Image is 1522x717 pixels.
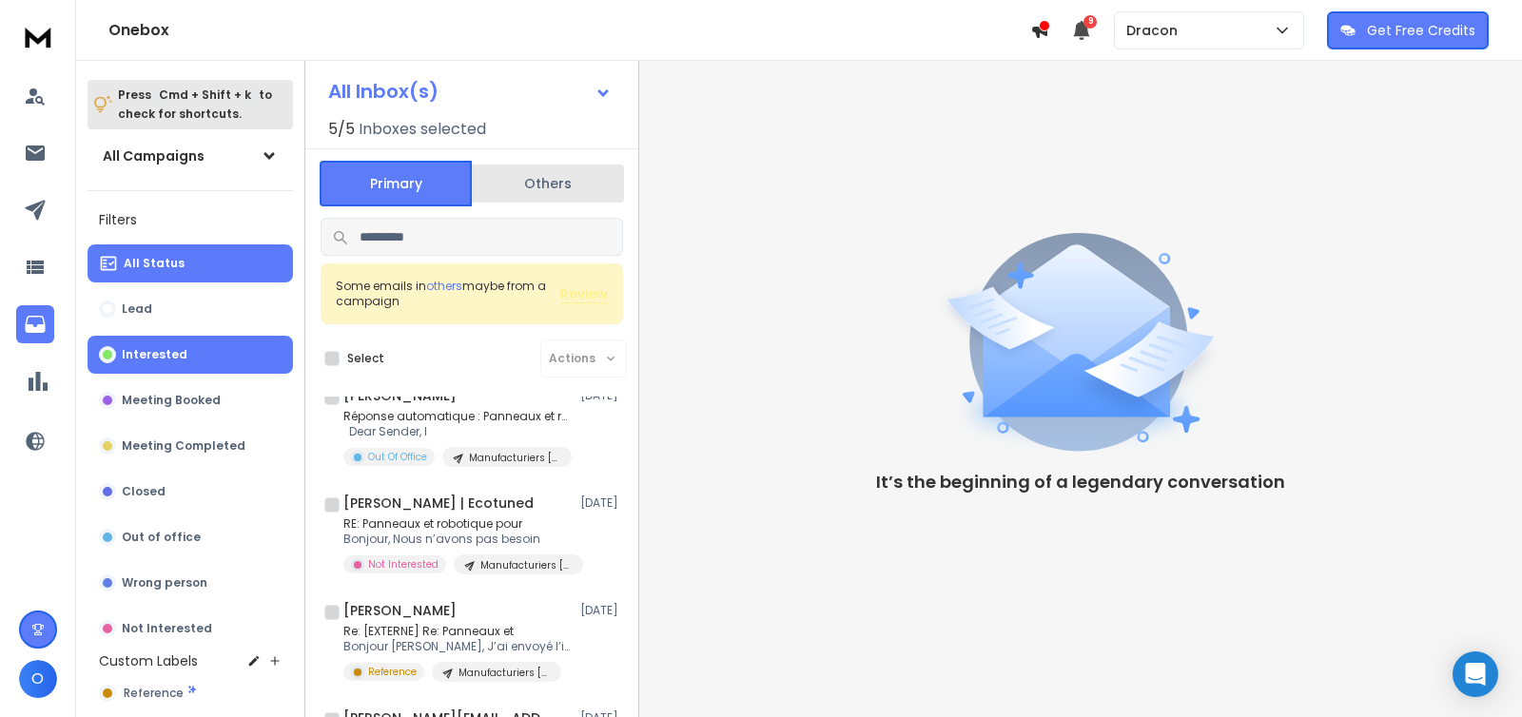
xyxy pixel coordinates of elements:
p: Réponse automatique : Panneaux et robotique [343,409,572,424]
h3: Filters [88,206,293,233]
p: Manufacturiers [DATE] [469,451,560,465]
button: Wrong person [88,564,293,602]
p: RE: Panneaux et robotique pour [343,516,572,532]
button: Meeting Booked [88,381,293,419]
button: Interested [88,336,293,374]
p: Bonjour, Nous n’avons pas besoin [343,532,572,547]
p: Re: [EXTERNE] Re: Panneaux et [343,624,572,639]
button: O [19,660,57,698]
p: Out of office [122,530,201,545]
div: Some emails in maybe from a campaign [336,279,560,309]
p: [DATE] [580,495,623,511]
button: Review [560,284,608,303]
p: Get Free Credits [1367,21,1475,40]
h1: [PERSON_NAME] [343,601,457,620]
button: All Status [88,244,293,282]
label: Select [347,351,384,366]
h1: All Campaigns [103,146,205,165]
p: Lead [122,301,152,317]
div: Open Intercom Messenger [1453,651,1498,697]
p: Bonjour [PERSON_NAME], J’ai envoyé l’information [343,639,572,654]
p: Wrong person [122,575,207,591]
p: All Status [124,256,185,271]
p: It’s the beginning of a legendary conversation [876,469,1285,495]
span: Reference [124,686,184,701]
button: Meeting Completed [88,427,293,465]
h1: [PERSON_NAME] | Ecotuned [343,494,534,513]
span: others [426,278,462,294]
button: All Campaigns [88,137,293,175]
button: Primary [320,161,472,206]
p: Manufacturiers [DATE] [480,558,572,572]
p: Meeting Booked [122,393,221,408]
h1: All Inbox(s) [328,82,439,101]
p: Meeting Completed [122,438,245,454]
p: Dracon [1126,21,1185,40]
p: Closed [122,484,166,499]
p: Press to check for shortcuts. [118,86,272,124]
h3: Inboxes selected [359,118,486,141]
p: Not Interested [122,621,212,636]
p: Reference [368,665,417,679]
p: Dear Sender, I [343,424,572,439]
button: Reference [88,674,293,712]
img: logo [19,19,57,54]
span: 9 [1083,15,1097,29]
button: Out of office [88,518,293,556]
h3: Custom Labels [99,651,198,670]
span: Cmd + Shift + k [156,84,254,106]
p: [DATE] [580,603,623,618]
p: Not Interested [368,557,439,572]
h1: Onebox [108,19,1030,42]
p: Manufacturiers [DATE] [459,666,550,680]
p: Out Of Office [368,450,427,464]
span: 5 / 5 [328,118,355,141]
p: Interested [122,347,187,362]
button: All Inbox(s) [313,72,627,110]
button: Not Interested [88,610,293,648]
button: Closed [88,473,293,511]
button: Others [472,163,624,204]
button: Get Free Credits [1327,11,1489,49]
button: Lead [88,290,293,328]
